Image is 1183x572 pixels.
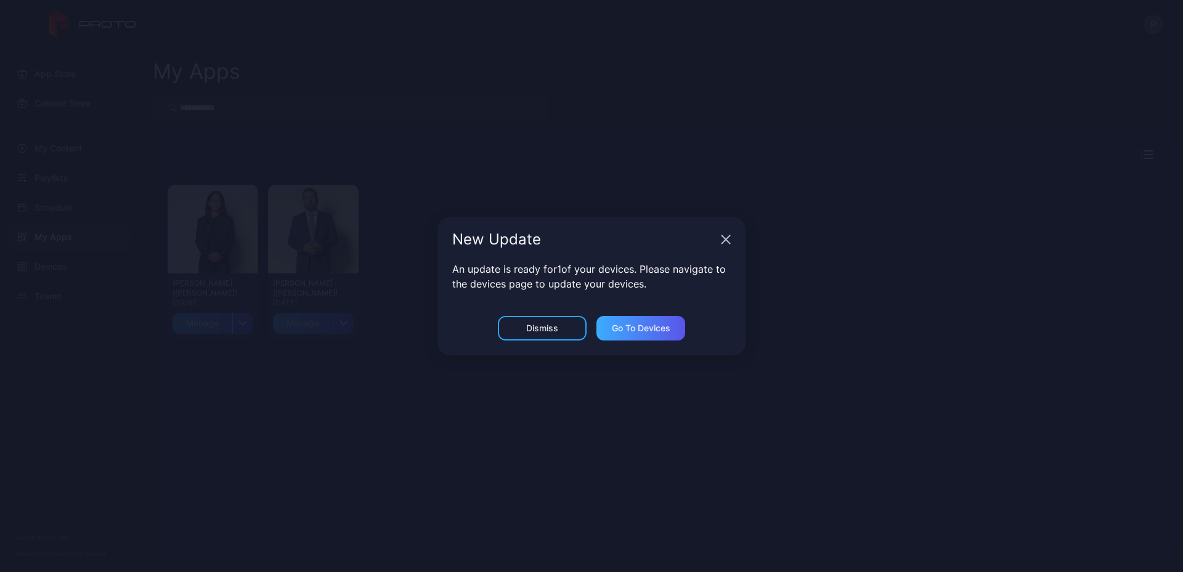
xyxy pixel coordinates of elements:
[612,323,670,333] div: Go to devices
[498,316,587,340] button: Dismiss
[452,262,731,291] p: An update is ready for 1 of your devices. Please navigate to the devices page to update your devi...
[596,316,685,340] button: Go to devices
[526,323,558,333] div: Dismiss
[452,232,716,247] div: New Update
